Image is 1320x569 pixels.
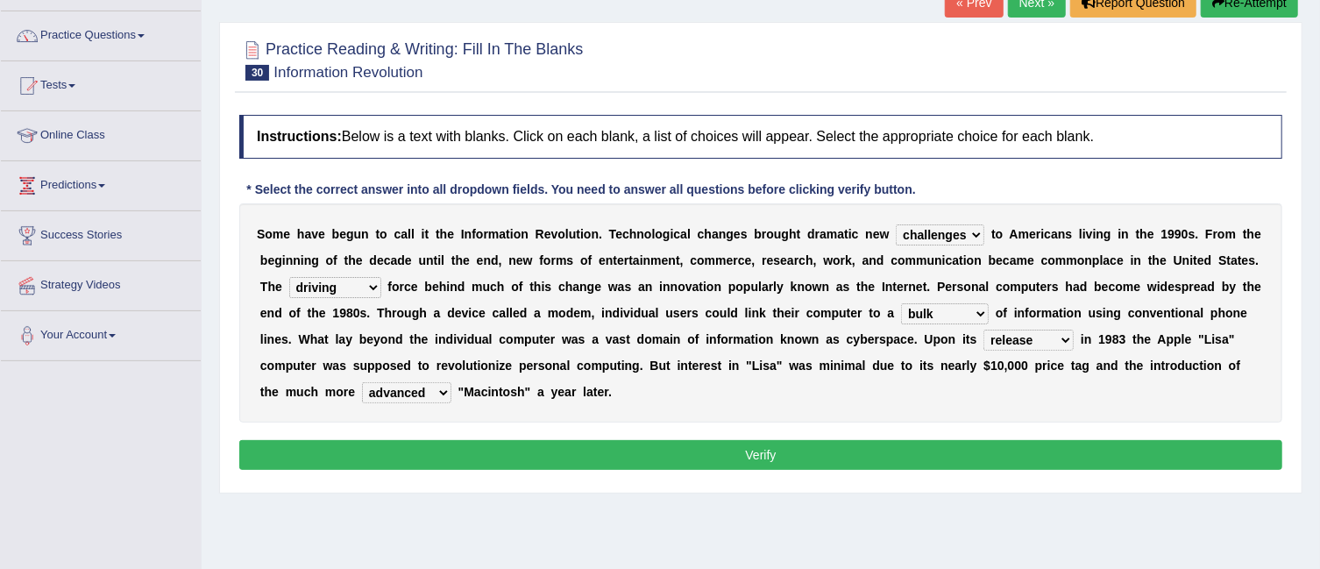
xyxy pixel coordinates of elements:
b: a [1010,253,1017,267]
b: w [823,253,833,267]
b: g [782,227,790,241]
b: c [404,280,411,294]
b: b [332,227,340,241]
b: c [852,227,859,241]
b: h [534,280,542,294]
b: t [451,253,456,267]
b: o [584,227,592,241]
b: r [1036,227,1040,241]
b: r [1213,227,1217,241]
b: a [1231,253,1238,267]
a: Practice Questions [1,11,201,55]
b: h [497,280,505,294]
b: w [523,253,533,267]
b: m [472,280,482,294]
b: o [898,253,905,267]
b: o [476,227,484,241]
b: o [557,227,565,241]
b: w [880,227,890,241]
b: h [297,227,305,241]
b: a [305,227,312,241]
b: . [599,227,602,241]
b: o [1217,227,1225,241]
b: i [542,280,545,294]
b: n [361,227,369,241]
b: n [934,253,942,267]
b: e [283,227,290,241]
b: F [1205,227,1213,241]
b: n [1134,253,1142,267]
b: a [712,227,719,241]
b: c [798,253,805,267]
b: t [506,227,510,241]
b: U [1174,253,1182,267]
b: m [916,253,926,267]
b: n [286,253,294,267]
b: t [676,253,680,267]
b: i [1093,227,1096,241]
b: g [346,227,354,241]
b: c [673,227,680,241]
b: d [369,253,377,267]
b: , [852,253,855,267]
b: n [521,227,529,241]
b: a [499,227,506,241]
b: i [580,227,584,241]
b: c [384,253,391,267]
b: t [344,253,349,267]
b: c [622,227,629,241]
b: e [745,253,752,267]
a: Strategy Videos [1,261,201,305]
button: Verify [239,440,1282,470]
b: v [1086,227,1093,241]
b: g [663,227,671,241]
b: e [1029,227,1036,241]
b: n [304,253,312,267]
b: r [762,227,766,241]
b: n [579,280,587,294]
b: h [789,227,797,241]
b: f [333,253,337,267]
b: e [544,227,551,241]
b: c [738,253,745,267]
b: b [754,227,762,241]
b: c [1110,253,1117,267]
b: r [624,253,628,267]
b: r [734,253,738,267]
b: m [1055,253,1066,267]
b: n [465,227,472,241]
b: u [774,227,782,241]
b: h [705,227,713,241]
b: n [426,253,434,267]
b: m [905,253,916,267]
b: r [815,227,820,241]
b: o [1077,253,1085,267]
b: s [1189,227,1196,241]
b: e [275,280,282,294]
b: t [844,227,848,241]
b: o [580,253,588,267]
b: m [488,227,499,241]
b: m [715,253,726,267]
b: l [441,253,444,267]
b: s [741,227,748,241]
b: t [797,227,801,241]
b: 9 [1167,227,1175,241]
b: o [1048,253,1056,267]
b: i [671,227,674,241]
b: f [519,280,523,294]
b: e [377,253,384,267]
b: t [576,227,580,241]
b: i [1082,227,1086,241]
b: h [1247,227,1255,241]
b: s [544,280,551,294]
b: e [411,280,418,294]
b: t [425,227,429,241]
b: v [551,227,558,241]
b: h [565,280,573,294]
b: s [1066,227,1073,241]
b: e [767,253,774,267]
b: n [1096,227,1104,241]
b: n [636,227,644,241]
b: o [996,227,1004,241]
